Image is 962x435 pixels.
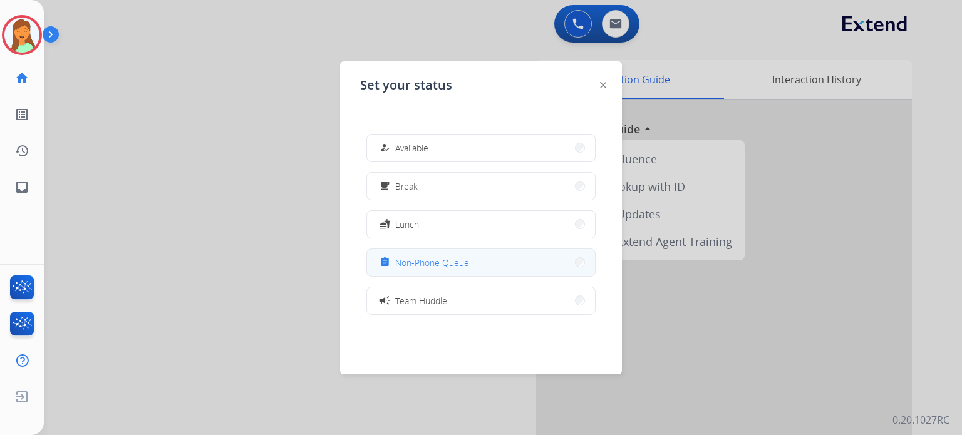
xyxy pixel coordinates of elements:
[367,287,595,314] button: Team Huddle
[14,143,29,158] mat-icon: history
[380,257,390,268] mat-icon: assignment
[367,249,595,276] button: Non-Phone Queue
[380,181,390,192] mat-icon: free_breakfast
[14,180,29,195] mat-icon: inbox
[378,294,391,307] mat-icon: campaign
[4,18,39,53] img: avatar
[380,219,390,230] mat-icon: fastfood
[395,218,419,231] span: Lunch
[367,173,595,200] button: Break
[380,143,390,153] mat-icon: how_to_reg
[395,294,447,307] span: Team Huddle
[14,107,29,122] mat-icon: list_alt
[367,211,595,238] button: Lunch
[360,76,452,94] span: Set your status
[600,82,606,88] img: close-button
[367,135,595,161] button: Available
[395,180,418,193] span: Break
[395,256,469,269] span: Non-Phone Queue
[892,412,949,427] p: 0.20.1027RC
[395,141,428,155] span: Available
[14,71,29,86] mat-icon: home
